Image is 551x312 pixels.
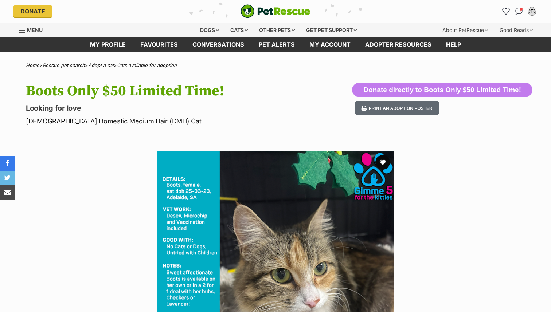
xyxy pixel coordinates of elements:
[43,62,85,68] a: Rescue pet search
[241,4,310,18] img: logo-cat-932fe2b9b8326f06289b0f2fb663e598f794de774fb13d1741a6617ecf9a85b4.svg
[195,23,224,37] div: Dogs
[117,62,177,68] a: Cats available for adoption
[27,27,43,33] span: Menu
[241,4,310,18] a: PetRescue
[358,37,439,52] a: Adopter resources
[515,8,523,15] img: chat-41dd97257d64d25036548639549fe6c8038ab92f7586957e7f3b1b290dea8141.svg
[26,103,334,113] p: Looking for love
[225,23,253,37] div: Cats
[251,37,302,52] a: Pet alerts
[185,37,251,52] a: conversations
[513,5,525,17] a: Conversations
[375,155,390,170] button: favourite
[13,5,52,17] a: Donate
[19,23,48,36] a: Menu
[83,37,133,52] a: My profile
[88,62,114,68] a: Adopt a cat
[437,23,493,37] div: About PetRescue
[26,116,334,126] p: [DEMOGRAPHIC_DATA] Domestic Medium Hair (DMH) Cat
[133,37,185,52] a: Favourites
[526,5,538,17] button: My account
[254,23,300,37] div: Other pets
[439,37,468,52] a: Help
[528,8,536,15] div: CTG
[500,5,538,17] ul: Account quick links
[301,23,362,37] div: Get pet support
[355,101,439,116] button: Print an adoption poster
[495,23,538,37] div: Good Reads
[302,37,358,52] a: My account
[26,83,334,99] h1: Boots Only $50 Limited Time!
[26,62,39,68] a: Home
[352,83,532,97] button: Donate directly to Boots Only $50 Limited Time!
[500,5,512,17] a: Favourites
[8,63,543,68] div: > > >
